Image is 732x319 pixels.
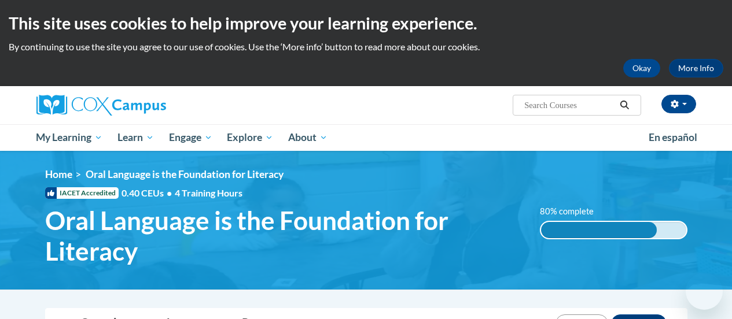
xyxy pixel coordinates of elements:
[641,125,705,150] a: En español
[623,59,660,77] button: Okay
[540,205,606,218] label: 80% complete
[219,124,281,151] a: Explore
[167,187,172,198] span: •
[541,222,657,238] div: 80% complete
[523,98,616,112] input: Search Courses
[28,124,705,151] div: Main menu
[288,131,328,144] span: About
[36,131,102,144] span: My Learning
[649,131,697,143] span: En español
[122,187,175,199] span: 0.40 CEUs
[169,131,212,144] span: Engage
[616,98,633,112] button: Search
[9,12,723,35] h2: This site uses cookies to help improve your learning experience.
[45,187,119,199] span: IACET Accredited
[227,131,273,144] span: Explore
[45,205,523,266] span: Oral Language is the Foundation for Literacy
[175,187,242,198] span: 4 Training Hours
[161,124,220,151] a: Engage
[661,95,696,113] button: Account Settings
[669,59,723,77] a: More Info
[686,273,723,310] iframe: Button to launch messaging window
[86,168,284,180] span: Oral Language is the Foundation for Literacy
[110,124,161,151] a: Learn
[45,168,72,180] a: Home
[36,95,245,116] a: Cox Campus
[117,131,154,144] span: Learn
[36,95,166,116] img: Cox Campus
[9,40,723,53] p: By continuing to use the site you agree to our use of cookies. Use the ‘More info’ button to read...
[281,124,335,151] a: About
[29,124,111,151] a: My Learning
